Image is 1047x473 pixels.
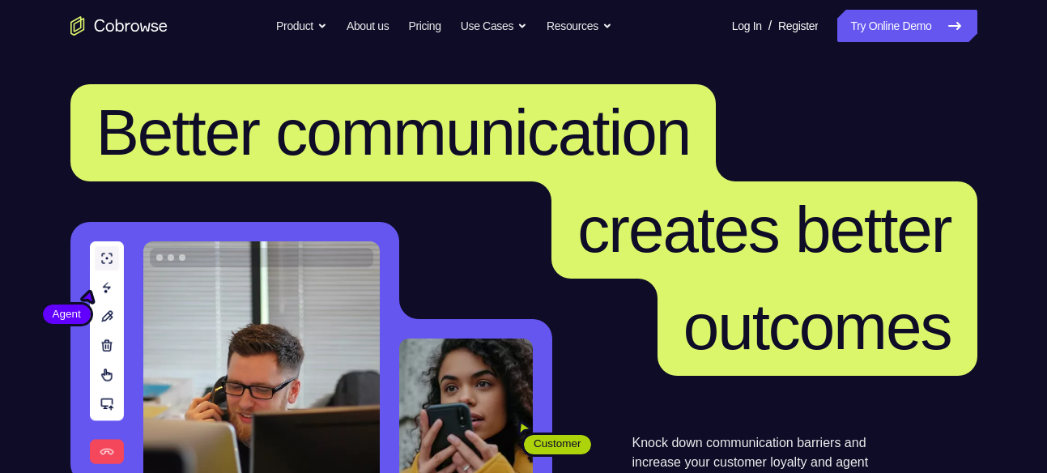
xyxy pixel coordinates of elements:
[70,16,168,36] a: Go to the home page
[547,10,612,42] button: Resources
[96,96,691,168] span: Better communication
[408,10,441,42] a: Pricing
[276,10,327,42] button: Product
[461,10,527,42] button: Use Cases
[732,10,762,42] a: Log In
[778,10,818,42] a: Register
[837,10,977,42] a: Try Online Demo
[577,194,951,266] span: creates better
[683,291,951,363] span: outcomes
[768,16,772,36] span: /
[347,10,389,42] a: About us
